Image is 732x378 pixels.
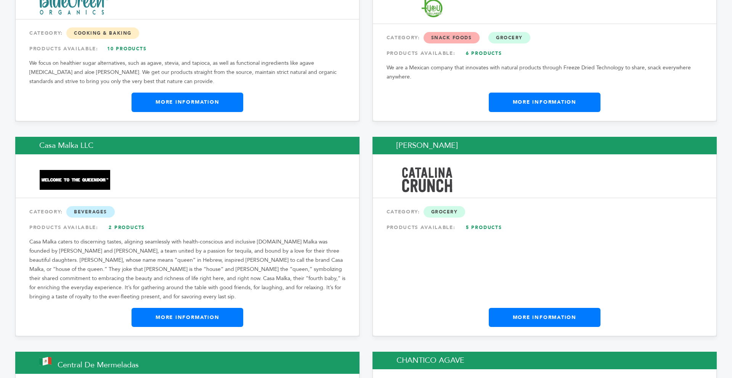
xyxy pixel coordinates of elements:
[29,42,345,56] div: PRODUCTS AVAILABLE:
[29,237,345,301] p: Casa Malka caters to discerning tastes, aligning seamlessly with health-conscious and inclusive [...
[488,32,530,43] span: Grocery
[387,221,703,234] div: PRODUCTS AVAILABLE:
[489,308,600,327] a: More Information
[387,205,703,219] div: CATEGORY:
[132,308,243,327] a: More Information
[457,221,510,234] a: 5 Products
[15,137,360,154] h2: Casa Malka LLC
[457,46,510,60] a: 6 Products
[387,46,703,60] div: PRODUCTS AVAILABLE:
[489,93,600,112] a: More Information
[29,205,345,219] div: CATEGORY:
[387,31,703,45] div: CATEGORY:
[387,63,703,82] p: We are a Mexican company that innovates with natural products through Freeze Dried Technology to ...
[39,357,51,365] img: This brand is from Mexico (MX)
[15,352,360,374] h2: Central de Mermeladas
[66,206,115,218] span: Beverages
[372,352,717,369] h2: CHANTICO AGAVE
[397,167,467,193] img: Catalina Snacks
[29,26,345,40] div: CATEGORY:
[100,42,154,56] a: 10 Products
[40,170,110,190] img: Casa Malka LLC
[372,137,717,154] h2: [PERSON_NAME]
[66,27,139,39] span: Cooking & Baking
[424,206,466,218] span: Grocery
[132,93,243,112] a: More Information
[424,32,480,43] span: Snack Foods
[29,221,345,234] div: PRODUCTS AVAILABLE:
[100,221,154,234] a: 2 Products
[29,59,345,86] p: We focus on healthier sugar alternatives, such as agave, stevia, and tapioca, as well as function...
